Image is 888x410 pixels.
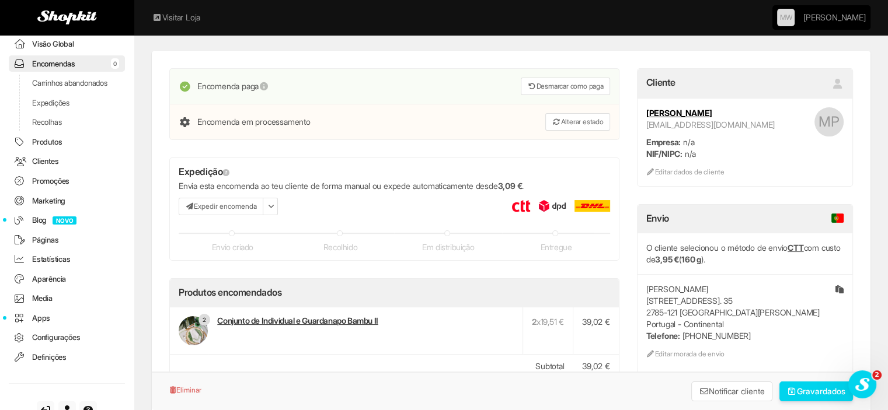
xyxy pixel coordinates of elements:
[9,329,125,346] a: Configurações
[9,271,125,288] a: Aparência
[9,94,125,111] a: Expedições
[9,36,125,52] a: Visão Global
[540,243,572,251] h4: Entregue
[691,381,773,401] button: Notificar cliente
[9,153,125,170] a: Clientes
[872,370,882,380] span: 2
[681,254,701,264] strong: 160 g
[179,288,282,298] h3: Produtos encomendados
[540,317,564,327] span: 19,51 €
[422,243,474,251] h4: Em distribuição
[831,84,844,85] i: Cliente sem registo
[545,113,610,131] a: Alterar estado
[779,381,854,401] button: Gravardados
[170,354,573,378] td: Subtotal
[9,55,125,72] a: Encomendas0
[179,78,460,95] div: Encomenda paga
[9,349,125,366] a: Definições
[646,149,682,159] strong: NIF/NIPC:
[179,316,208,345] a: 2
[217,316,378,325] a: Conjunto de Individual e Guardanapo Bambu II
[683,137,694,147] span: n/a
[37,10,97,24] img: Shopkit
[685,149,696,159] span: n/a
[111,58,119,69] span: 0
[777,9,795,26] a: MW
[9,192,125,209] a: Marketing
[179,180,610,192] p: Envia esta encomenda ao teu cliente de forma manual ou expede automaticamente desde .
[646,108,712,118] a: [PERSON_NAME]
[638,274,852,368] div: [PERSON_NAME] [STREET_ADDRESS]. 35 2785-121 [GEOGRAPHIC_DATA][PERSON_NAME] Portugal - Continental
[532,317,537,327] strong: 2
[497,181,522,191] strong: 3,09 €
[9,232,125,248] a: Páginas
[53,216,76,225] span: NOVO
[512,200,530,212] img: CTT
[788,243,803,253] a: CTT
[574,200,610,212] img: DHL Parcel
[646,137,681,147] strong: Empresa:
[646,78,675,88] h3: Cliente
[646,213,844,224] h3: Envio
[655,254,679,264] strong: 3,95 €
[814,107,844,136] a: MP
[638,233,852,274] div: O cliente selecionou o método de envio com custo de ( ).
[179,167,610,177] h4: Expedição
[646,167,725,176] a: Editar dados de cliente
[9,114,125,131] a: Recolhas
[848,370,876,398] iframe: Intercom live chat
[199,314,210,325] span: 2
[9,290,125,307] a: Media
[9,134,125,150] a: Produtos
[9,75,125,92] a: Carrinhos abandonados
[521,78,610,95] a: Desmarcar como paga
[179,113,460,131] div: Encomenda em processamento
[835,283,844,295] a: Copiar endereço de envio
[682,331,751,341] span: [PHONE_NUMBER]
[646,331,680,341] strong: Telefone:
[573,307,619,355] td: 39,02 €
[179,198,263,215] button: Expedir encomenda
[179,316,208,345] img: Conjunto de Individual e Guardanapo Bambu II
[323,243,357,251] h4: Recolhido
[646,120,775,129] a: [EMAIL_ADDRESS][DOMAIN_NAME]
[9,173,125,190] a: Promoções
[9,212,125,229] a: BlogNOVO
[169,381,202,399] button: Eliminar
[573,354,619,378] td: 39,02 €
[9,310,125,327] a: Apps
[803,6,865,29] a: [PERSON_NAME]
[539,200,566,212] img: DPD
[831,213,844,223] span: Portugal - Continental
[823,386,845,396] span: dados
[212,243,253,251] h4: Envio criado
[523,307,573,355] td: x
[152,12,200,23] a: Visitar Loja
[9,251,125,268] a: Estatísticas
[646,349,725,358] a: Editar morada de envio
